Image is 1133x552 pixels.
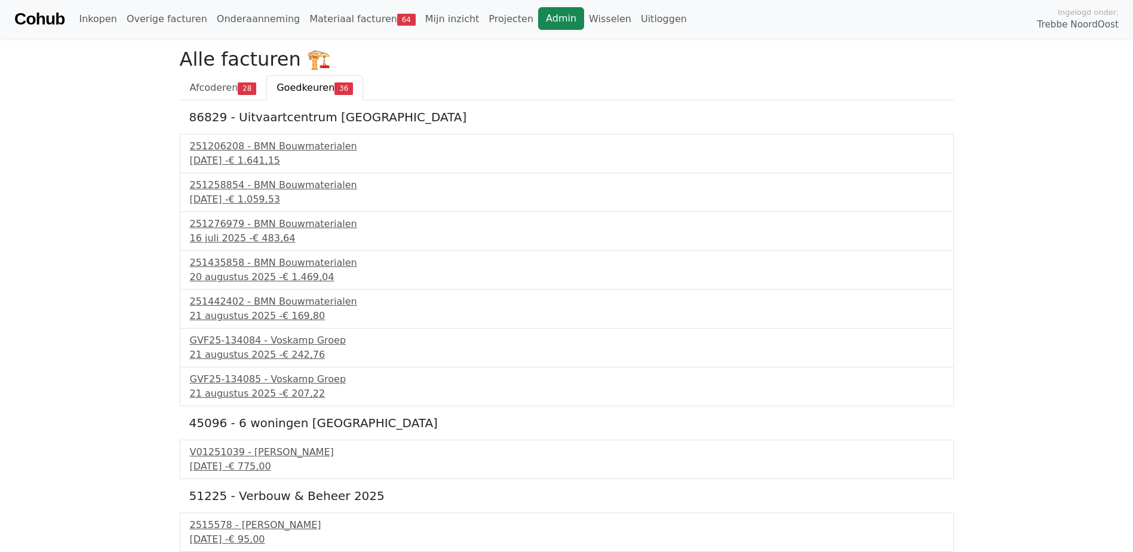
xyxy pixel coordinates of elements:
[190,256,944,270] div: 251435858 - BMN Bouwmaterialen
[228,194,280,205] span: € 1.059,53
[190,333,944,362] a: GVF25-134084 - Voskamp Groep21 augustus 2025 -€ 242,76
[190,178,944,192] div: 251258854 - BMN Bouwmaterialen
[228,533,265,545] span: € 95,00
[190,82,238,93] span: Afcoderen
[190,256,944,284] a: 251435858 - BMN Bouwmaterialen20 augustus 2025 -€ 1.469,04
[190,231,944,246] div: 16 juli 2025 -
[253,232,295,244] span: € 483,64
[14,5,65,33] a: Cohub
[190,139,944,168] a: 251206208 - BMN Bouwmaterialen[DATE] -€ 1.641,15
[397,14,416,26] span: 64
[277,82,334,93] span: Goedkeuren
[584,7,636,31] a: Wisselen
[190,532,944,547] div: [DATE] -
[190,217,944,231] div: 251276979 - BMN Bouwmaterialen
[190,348,944,362] div: 21 augustus 2025 -
[484,7,538,31] a: Projecten
[190,309,944,323] div: 21 augustus 2025 -
[1037,18,1119,32] span: Trebbe NoordOost
[189,489,944,503] h5: 51225 - Verbouw & Beheer 2025
[74,7,121,31] a: Inkopen
[190,387,944,401] div: 21 augustus 2025 -
[283,388,325,399] span: € 207,22
[189,416,944,430] h5: 45096 - 6 woningen [GEOGRAPHIC_DATA]
[190,295,944,323] a: 251442402 - BMN Bouwmaterialen21 augustus 2025 -€ 169,80
[190,270,944,284] div: 20 augustus 2025 -
[228,461,271,472] span: € 775,00
[228,155,280,166] span: € 1.641,15
[190,518,944,532] div: 2515578 - [PERSON_NAME]
[636,7,692,31] a: Uitloggen
[180,48,954,70] h2: Alle facturen 🏗️
[305,7,420,31] a: Materiaal facturen64
[238,82,256,94] span: 28
[190,372,944,387] div: GVF25-134085 - Voskamp Groep
[190,518,944,547] a: 2515578 - [PERSON_NAME][DATE] -€ 95,00
[180,75,267,100] a: Afcoderen28
[190,154,944,168] div: [DATE] -
[190,445,944,474] a: V01251039 - [PERSON_NAME][DATE] -€ 775,00
[538,7,584,30] a: Admin
[283,271,334,283] span: € 1.469,04
[212,7,305,31] a: Onderaanneming
[190,459,944,474] div: [DATE] -
[190,445,944,459] div: V01251039 - [PERSON_NAME]
[190,192,944,207] div: [DATE] -
[190,217,944,246] a: 251276979 - BMN Bouwmaterialen16 juli 2025 -€ 483,64
[190,372,944,401] a: GVF25-134085 - Voskamp Groep21 augustus 2025 -€ 207,22
[190,178,944,207] a: 251258854 - BMN Bouwmaterialen[DATE] -€ 1.059,53
[190,139,944,154] div: 251206208 - BMN Bouwmaterialen
[189,110,944,124] h5: 86829 - Uitvaartcentrum [GEOGRAPHIC_DATA]
[334,82,353,94] span: 36
[190,333,944,348] div: GVF25-134084 - Voskamp Groep
[190,295,944,309] div: 251442402 - BMN Bouwmaterialen
[122,7,212,31] a: Overige facturen
[283,310,325,321] span: € 169,80
[283,349,325,360] span: € 242,76
[266,75,363,100] a: Goedkeuren36
[1058,7,1119,18] span: Ingelogd onder:
[420,7,484,31] a: Mijn inzicht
